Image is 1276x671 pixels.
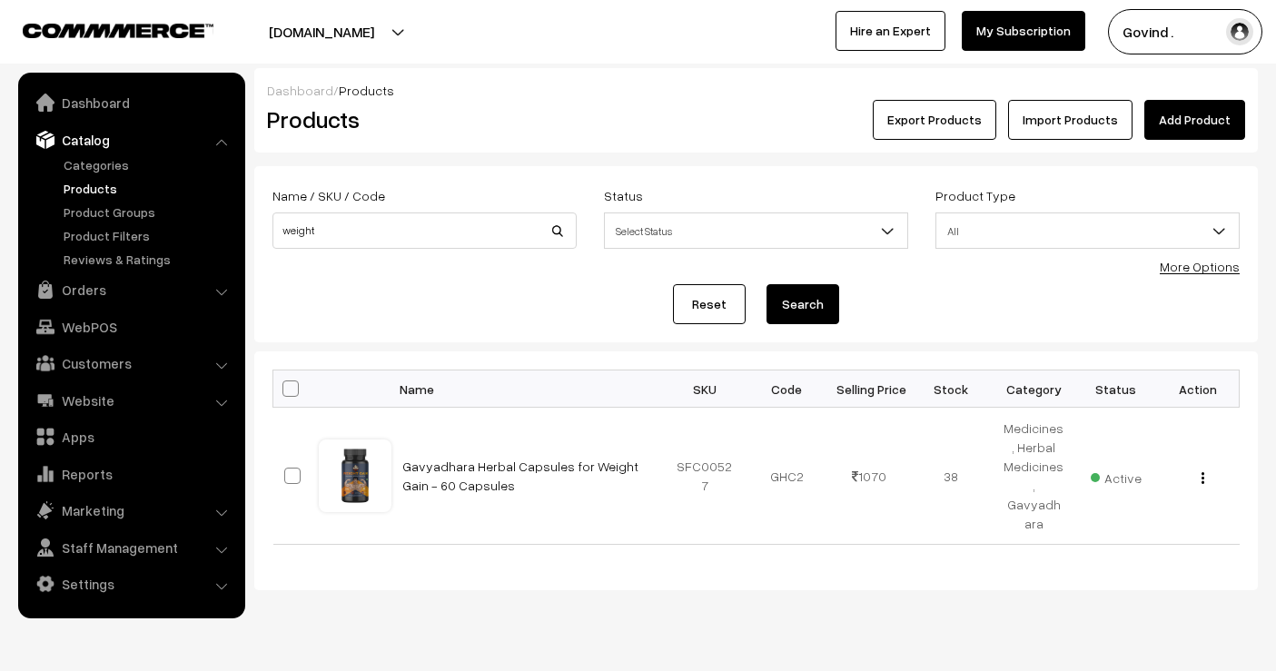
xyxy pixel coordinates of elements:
a: Apps [23,420,239,453]
a: Catalog [23,123,239,156]
img: user [1226,18,1253,45]
a: Products [59,179,239,198]
img: COMMMERCE [23,24,213,37]
a: Orders [23,273,239,306]
a: Settings [23,567,239,600]
a: Add Product [1144,100,1245,140]
th: Stock [910,370,993,408]
th: Action [1157,370,1240,408]
th: Category [993,370,1075,408]
a: Reports [23,458,239,490]
a: Import Products [1008,100,1133,140]
button: Export Products [873,100,996,140]
a: Marketing [23,494,239,527]
th: SKU [664,370,747,408]
td: 38 [910,408,993,545]
img: Menu [1202,472,1204,484]
a: Hire an Expert [836,11,945,51]
td: SFC00527 [664,408,747,545]
a: COMMMERCE [23,18,182,40]
a: Customers [23,347,239,380]
a: Product Filters [59,226,239,245]
span: All [936,215,1239,247]
a: More Options [1160,259,1240,274]
h2: Products [267,105,575,133]
th: Status [1074,370,1157,408]
a: My Subscription [962,11,1085,51]
a: Gavyadhara Herbal Capsules for Weight Gain - 60 Capsules [402,459,638,493]
td: 1070 [828,408,911,545]
button: [DOMAIN_NAME] [205,9,438,54]
button: Govind . [1108,9,1262,54]
button: Search [767,284,839,324]
a: Reset [673,284,746,324]
span: Select Status [604,212,908,249]
span: Active [1091,464,1142,488]
label: Product Type [935,186,1015,205]
th: Selling Price [828,370,911,408]
a: Dashboard [23,86,239,119]
th: Code [746,370,828,408]
a: WebPOS [23,311,239,343]
th: Name [391,370,664,408]
a: Categories [59,155,239,174]
input: Name / SKU / Code [272,212,577,249]
td: Medicines, Herbal Medicines, Gavyadhara [993,408,1075,545]
div: / [267,81,1245,100]
a: Staff Management [23,531,239,564]
span: All [935,212,1240,249]
label: Status [604,186,643,205]
label: Name / SKU / Code [272,186,385,205]
a: Website [23,384,239,417]
a: Dashboard [267,83,333,98]
td: GHC2 [746,408,828,545]
a: Product Groups [59,202,239,222]
span: Products [339,83,394,98]
span: Select Status [605,215,907,247]
a: Reviews & Ratings [59,250,239,269]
